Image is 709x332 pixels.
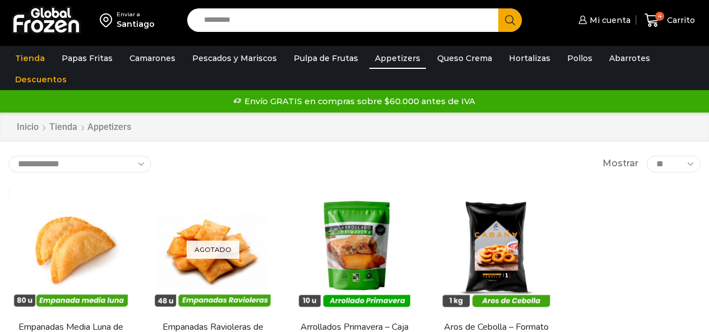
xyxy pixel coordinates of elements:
[117,11,155,18] div: Enviar a
[124,48,181,69] a: Camarones
[10,48,50,69] a: Tienda
[369,48,426,69] a: Appetizers
[117,18,155,30] div: Santiago
[100,11,117,30] img: address-field-icon.svg
[56,48,118,69] a: Papas Fritas
[8,156,151,172] select: Pedido de la tienda
[576,9,631,31] a: Mi cuenta
[603,157,638,170] span: Mostrar
[664,15,695,26] span: Carrito
[288,48,364,69] a: Pulpa de Frutas
[187,241,239,259] p: Agotado
[604,48,656,69] a: Abarrotes
[655,12,664,21] span: 4
[498,8,522,32] button: Search button
[87,121,131,132] h1: Appetizers
[49,121,78,134] a: Tienda
[187,48,282,69] a: Pescados y Mariscos
[432,48,498,69] a: Queso Crema
[503,48,556,69] a: Hortalizas
[16,121,131,134] nav: Breadcrumb
[16,121,39,134] a: Inicio
[587,15,631,26] span: Mi cuenta
[10,69,72,90] a: Descuentos
[642,7,698,34] a: 4 Carrito
[562,48,598,69] a: Pollos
